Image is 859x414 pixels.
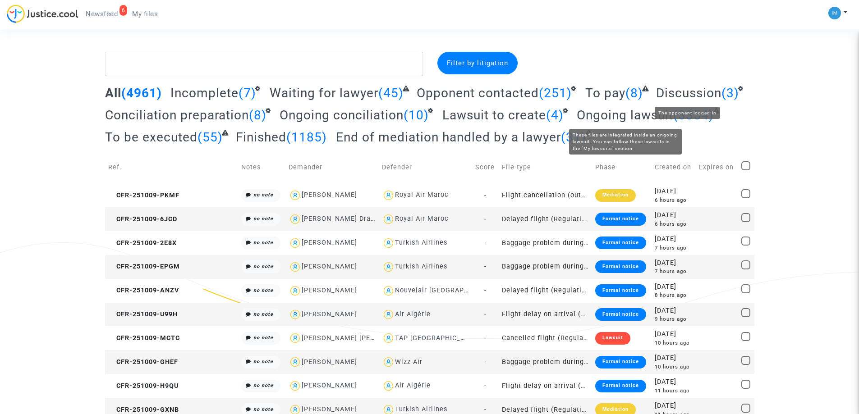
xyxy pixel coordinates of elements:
[499,255,592,279] td: Baggage problem during a flight
[395,334,480,342] div: TAP [GEOGRAPHIC_DATA]
[382,355,395,369] img: icon-user.svg
[289,260,302,273] img: icon-user.svg
[655,196,693,204] div: 6 hours ago
[382,332,395,345] img: icon-user.svg
[105,86,121,100] span: All
[289,284,302,297] img: icon-user.svg
[382,237,395,250] img: icon-user.svg
[270,86,378,100] span: Waiting for lawyer
[499,279,592,303] td: Delayed flight (Regulation EC 261/2004)
[253,359,273,364] i: no note
[499,374,592,398] td: Flight delay on arrival (outside of EU - Montreal Convention)
[395,263,447,270] div: Turkish Airlines
[625,86,643,100] span: (8)
[108,239,177,247] span: CFR-251009-2E8X
[484,358,487,366] span: -
[655,353,693,363] div: [DATE]
[655,363,693,371] div: 10 hours ago
[280,108,404,123] span: Ongoing conciliation
[395,382,431,389] div: Air Algérie
[595,332,630,345] div: Lawsuit
[238,151,285,183] td: Notes
[655,387,693,395] div: 11 hours ago
[395,287,499,294] div: Nouvelair [GEOGRAPHIC_DATA]
[253,192,273,198] i: no note
[577,108,673,123] span: Ongoing lawsuit
[595,284,646,297] div: Formal notice
[253,240,273,246] i: no note
[673,108,714,123] span: (3354)
[239,86,256,100] span: (7)
[132,10,158,18] span: My files
[484,310,487,318] span: -
[447,59,508,67] span: Filter by litigation
[595,260,646,273] div: Formal notice
[592,151,652,183] td: Phase
[382,308,395,321] img: icon-user.svg
[499,207,592,231] td: Delayed flight (Regulation EC 261/2004)
[395,358,423,366] div: Wizz Air
[395,215,449,223] div: Royal Air Maroc
[302,405,357,413] div: [PERSON_NAME]
[236,130,286,145] span: Finished
[286,130,327,145] span: (1185)
[655,244,693,252] div: 7 hours ago
[302,287,357,294] div: [PERSON_NAME]
[484,263,487,270] span: -
[302,334,415,342] div: [PERSON_NAME] [PERSON_NAME]
[484,287,487,294] span: -
[253,311,273,317] i: no note
[595,237,646,249] div: Formal notice
[108,358,178,366] span: CFR-251009-GHEF
[546,108,564,123] span: (4)
[655,339,693,347] div: 10 hours ago
[484,406,487,414] span: -
[652,151,696,183] td: Created on
[379,151,472,183] td: Defender
[696,151,738,183] td: Expires on
[382,260,395,273] img: icon-user.svg
[655,258,693,268] div: [DATE]
[828,7,841,19] img: a105443982b9e25553e3eed4c9f672e7
[302,382,357,389] div: [PERSON_NAME]
[499,350,592,374] td: Baggage problem during a flight
[302,310,357,318] div: [PERSON_NAME]
[655,187,693,196] div: [DATE]
[395,310,431,318] div: Air Algérie
[378,86,404,100] span: (45)
[655,210,693,220] div: [DATE]
[442,108,546,123] span: Lawsuit to create
[108,263,180,270] span: CFR-251009-EPGM
[253,335,273,341] i: no note
[484,215,487,223] span: -
[289,213,302,226] img: icon-user.svg
[108,287,179,294] span: CFR-251009-ANZV
[121,86,162,100] span: (4961)
[302,263,357,270] div: [PERSON_NAME]
[108,382,179,390] span: CFR-251009-H9QU
[253,216,273,222] i: no note
[655,306,693,316] div: [DATE]
[655,268,693,275] div: 7 hours ago
[108,191,179,199] span: CFR-251009-PKMF
[395,405,447,413] div: Turkish Airlines
[105,151,238,183] td: Ref.
[595,189,636,202] div: Mediation
[108,334,180,342] span: CFR-251009-MCTC
[198,130,223,145] span: (55)
[302,239,357,246] div: [PERSON_NAME]
[484,239,487,247] span: -
[655,401,693,411] div: [DATE]
[105,130,198,145] span: To be executed
[253,382,273,388] i: no note
[595,380,646,392] div: Formal notice
[289,355,302,369] img: icon-user.svg
[302,358,357,366] div: [PERSON_NAME]
[484,191,487,199] span: -
[484,382,487,390] span: -
[125,7,165,21] a: My files
[595,213,646,225] div: Formal notice
[382,213,395,226] img: icon-user.svg
[289,379,302,392] img: icon-user.svg
[484,334,487,342] span: -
